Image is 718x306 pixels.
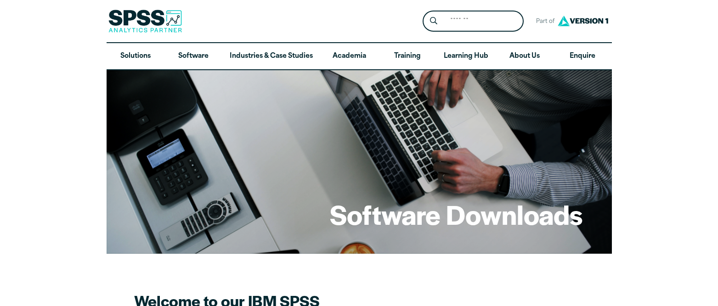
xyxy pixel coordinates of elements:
a: Software [164,43,222,70]
a: Academia [320,43,378,70]
button: Search magnifying glass icon [425,13,442,30]
a: Training [378,43,436,70]
a: Industries & Case Studies [222,43,320,70]
h1: Software Downloads [330,196,582,232]
a: Solutions [107,43,164,70]
svg: Search magnifying glass icon [430,17,437,25]
a: Learning Hub [436,43,496,70]
nav: Desktop version of site main menu [107,43,612,70]
img: Version1 Logo [555,12,611,29]
span: Part of [531,15,555,28]
form: Site Header Search Form [423,11,524,32]
a: Enquire [554,43,611,70]
img: SPSS Analytics Partner [108,10,182,33]
a: About Us [496,43,554,70]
